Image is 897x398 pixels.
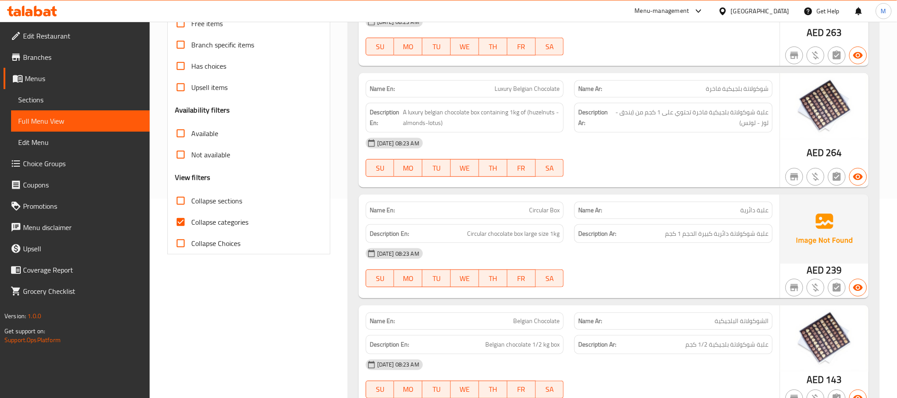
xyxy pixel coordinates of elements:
[4,310,26,322] span: Version:
[370,162,391,175] span: SU
[4,153,150,174] a: Choice Groups
[507,38,536,55] button: FR
[578,206,602,215] strong: Name Ar:
[426,383,447,396] span: TU
[507,269,536,287] button: FR
[479,159,507,177] button: TH
[731,6,789,16] div: [GEOGRAPHIC_DATA]
[23,222,143,233] span: Menu disclaimer
[828,168,846,186] button: Not has choices
[826,24,842,41] span: 263
[398,162,419,175] span: MO
[191,217,248,227] span: Collapse categories
[612,107,769,129] span: علبة شوكولاتة بلجيكية فاخرة تحتوي على 1 كجم من (بندق - لوز - لوتس)
[4,334,61,346] a: Support.OpsPlatform
[780,73,869,140] img: luxury_belgian_chocolate_638920584157905953.jpg
[454,383,476,396] span: WE
[191,238,240,249] span: Collapse Choices
[4,47,150,68] a: Branches
[483,162,504,175] span: TH
[191,61,226,71] span: Has choices
[467,228,560,239] span: Circular chocolate box large size 1kg
[426,162,447,175] span: TU
[483,40,504,53] span: TH
[23,31,143,41] span: Edit Restaurant
[578,339,616,350] strong: Description Ar:
[11,110,150,132] a: Full Menu View
[18,137,143,148] span: Edit Menu
[403,107,560,129] span: A luxury belgian chocolate box containing 1kg of (huzelnuts -almonds-lotus)
[18,116,143,126] span: Full Menu View
[807,144,824,161] span: AED
[454,162,476,175] span: WE
[511,272,532,285] span: FR
[370,339,409,350] strong: Description En:
[665,228,769,239] span: علبة شوكولاتة دائرية كبيرة الحجم 1 كجم
[191,18,223,29] span: Free items
[4,195,150,217] a: Promotions
[4,325,45,337] span: Get support on:
[807,24,824,41] span: AED
[4,281,150,302] a: Grocery Checklist
[807,279,824,297] button: Purchased item
[398,383,419,396] span: MO
[394,38,422,55] button: MO
[175,105,230,115] h3: Availability filters
[479,269,507,287] button: TH
[539,383,561,396] span: SA
[740,206,769,215] span: علبة دائرية
[578,107,611,129] strong: Description Ar:
[370,84,395,94] strong: Name En:
[23,179,143,190] span: Coupons
[578,316,602,326] strong: Name Ar:
[366,38,394,55] button: SU
[4,217,150,238] a: Menu disclaimer
[715,316,769,326] span: الشوكولاتة البلجيكية
[536,38,564,55] button: SA
[374,250,423,258] span: [DATE] 08:23 AM
[366,269,394,287] button: SU
[374,139,423,148] span: [DATE] 08:23 AM
[578,84,602,94] strong: Name Ar:
[685,339,769,350] span: علبة شوكولاتة بلجيكية 1/2 كجم
[849,47,867,64] button: Available
[191,128,218,139] span: Available
[536,269,564,287] button: SA
[23,243,143,254] span: Upsell
[366,159,394,177] button: SU
[828,47,846,64] button: Not has choices
[479,38,507,55] button: TH
[785,279,803,297] button: Not branch specific item
[529,206,560,215] span: Circular Box
[849,279,867,297] button: Available
[511,162,532,175] span: FR
[483,272,504,285] span: TH
[23,201,143,211] span: Promotions
[807,371,824,388] span: AED
[374,360,423,369] span: [DATE] 08:23 AM
[4,259,150,281] a: Coverage Report
[191,195,242,206] span: Collapse sections
[451,269,479,287] button: WE
[539,272,561,285] span: SA
[11,89,150,110] a: Sections
[370,107,401,129] strong: Description En:
[507,159,536,177] button: FR
[451,159,479,177] button: WE
[881,6,886,16] span: M
[398,40,419,53] span: MO
[826,144,842,161] span: 264
[454,272,476,285] span: WE
[426,272,447,285] span: TU
[485,339,560,350] span: Belgian chocolate 1/2 kg box
[4,68,150,89] a: Menus
[495,84,560,94] span: Luxury Belgian Chocolate
[23,158,143,169] span: Choice Groups
[539,40,561,53] span: SA
[422,269,451,287] button: TU
[191,149,230,160] span: Not available
[539,162,561,175] span: SA
[4,25,150,47] a: Edit Restaurant
[370,228,409,239] strong: Description En:
[826,261,842,279] span: 239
